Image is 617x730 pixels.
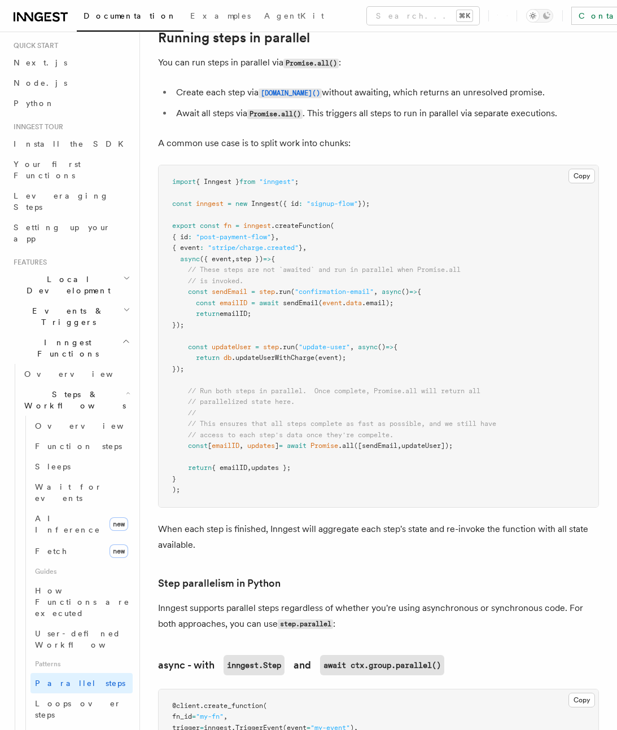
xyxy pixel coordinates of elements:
[235,255,263,263] span: step })
[188,431,393,439] span: // access to each step's data once they're compelte.
[196,299,216,307] span: const
[30,508,133,540] a: AI Inferencenew
[346,299,362,307] span: data
[20,389,126,411] span: Steps & Workflows
[200,702,204,710] span: .
[231,255,235,263] span: ,
[409,288,417,296] span: =>
[279,200,299,208] span: ({ id
[354,442,397,450] span: ([sendEmail
[9,274,123,296] span: Local Development
[172,702,200,710] span: @client
[208,442,212,450] span: [
[362,299,393,307] span: .email);
[239,442,243,450] span: ,
[9,301,133,332] button: Events & Triggers
[9,52,133,73] a: Next.js
[188,233,192,241] span: :
[9,217,133,249] a: Setting up your app
[283,299,318,307] span: sendEmail
[30,655,133,673] span: Patterns
[188,464,212,472] span: return
[172,713,192,720] span: fn_id
[263,255,271,263] span: =>
[227,200,231,208] span: =
[275,233,279,241] span: ,
[188,387,480,395] span: // Run both steps in parallel. Once complete, Promise.all will return all
[200,244,204,252] span: :
[9,258,47,267] span: Features
[271,233,275,241] span: }
[257,3,331,30] a: AgentKit
[259,178,295,186] span: "inngest"
[188,442,208,450] span: const
[158,135,599,151] p: A common use case is to split work into chunks:
[158,575,281,591] a: Step parallelism in Python
[190,11,251,20] span: Examples
[30,456,133,477] a: Sleeps
[299,343,350,351] span: "update-user"
[24,370,141,379] span: Overview
[322,299,342,307] span: event
[173,85,599,101] li: Create each step via without awaiting, which returns an unresolved promise.
[204,702,263,710] span: create_function
[188,398,295,406] span: // parallelized state here.
[172,178,196,186] span: import
[212,442,239,450] span: emailID
[9,305,123,328] span: Events & Triggers
[35,421,151,430] span: Overview
[30,581,133,623] a: How Functions are executed
[35,462,71,471] span: Sleeps
[358,200,370,208] span: });
[259,299,279,307] span: await
[9,332,133,364] button: Inngest Functions
[172,365,184,373] span: });
[386,343,393,351] span: =>
[231,354,314,362] span: .updateUserWithCharge
[259,288,275,296] span: step
[295,343,299,351] span: (
[251,299,255,307] span: =
[35,629,137,649] span: User-defined Workflows
[342,299,346,307] span: .
[196,713,224,720] span: "my-fn"
[457,10,472,21] kbd: ⌘K
[9,134,133,154] a: Install the SDK
[30,562,133,581] span: Guides
[220,299,247,307] span: emailID
[275,442,279,450] span: ]
[303,244,307,252] span: ,
[314,354,346,362] span: (event);
[278,619,333,629] code: step.parallel
[318,299,322,307] span: (
[9,154,133,186] a: Your first Functions
[255,343,259,351] span: =
[338,442,354,450] span: .all
[30,477,133,508] a: Wait for events
[180,255,200,263] span: async
[9,93,133,113] a: Python
[264,11,324,20] span: AgentKit
[295,178,299,186] span: ;
[200,222,220,230] span: const
[35,699,121,719] span: Loops over steps
[271,222,330,230] span: .createFunction
[401,442,453,450] span: updateUser]);
[14,78,67,87] span: Node.js
[235,222,239,230] span: =
[208,244,299,252] span: "stripe/charge.created"
[158,521,599,553] p: When each step is finished, Inngest will aggregate each step's state and re-invoke the function w...
[279,343,295,351] span: .run
[9,337,122,359] span: Inngest Functions
[251,288,255,296] span: =
[30,540,133,562] a: Fetchnew
[397,442,401,450] span: ,
[382,288,401,296] span: async
[417,288,421,296] span: {
[358,343,378,351] span: async
[172,222,196,230] span: export
[183,3,257,30] a: Examples
[35,442,122,451] span: Function steps
[9,122,63,131] span: Inngest tour
[188,288,208,296] span: const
